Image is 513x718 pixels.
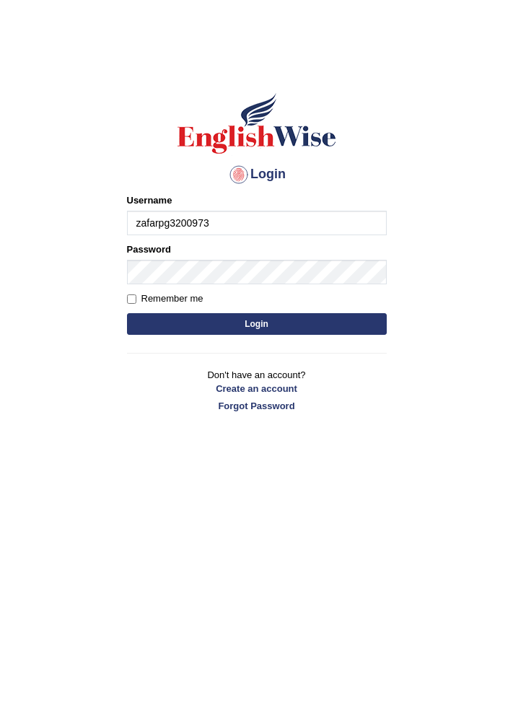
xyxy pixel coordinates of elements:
label: Remember me [127,292,203,306]
a: Create an account [127,382,387,395]
a: Forgot Password [127,399,387,413]
label: Username [127,193,172,207]
button: Login [127,313,387,335]
label: Password [127,242,171,256]
h4: Login [127,163,387,186]
input: Remember me [127,294,136,304]
img: Logo of English Wise sign in for intelligent practice with AI [175,91,339,156]
p: Don't have an account? [127,368,387,413]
